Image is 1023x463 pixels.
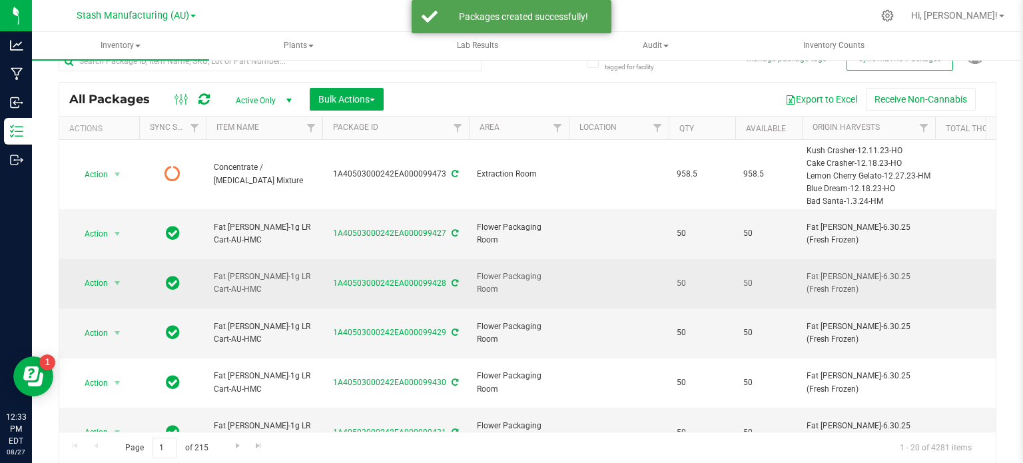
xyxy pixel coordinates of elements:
span: 50 [743,376,794,389]
div: Fat [PERSON_NAME]-6.30.25 (Fresh Frozen) [807,370,931,395]
span: Action [73,225,109,243]
iframe: Resource center unread badge [39,354,55,370]
span: 50 [677,277,727,290]
span: All Packages [69,92,163,107]
span: 1 - 20 of 4281 items [889,438,982,458]
div: Fat [PERSON_NAME]-6.30.25 (Fresh Frozen) [807,320,931,346]
span: Sync from Compliance System [450,428,458,437]
a: Inventory Counts [745,32,922,60]
span: In Sync [166,224,180,242]
button: Bulk Actions [310,88,384,111]
a: Go to the last page [249,438,268,456]
span: Stash Manufacturing (AU) [77,10,189,21]
a: Filter [547,117,569,139]
span: Include items not tagged for facility [605,52,671,72]
a: 1A40503000242EA000099429 [333,328,446,337]
span: Action [73,374,109,392]
span: 50 [677,326,727,339]
a: Location [579,123,617,132]
span: Inventory Counts [785,40,882,51]
span: Flower Packaging Room [477,270,561,296]
a: Filter [300,117,322,139]
a: Available [746,124,786,133]
a: Plants [210,32,388,60]
span: select [109,374,126,392]
span: 50 [743,326,794,339]
span: 958.5 [743,168,794,181]
span: select [109,225,126,243]
a: 1A40503000242EA000099427 [333,229,446,238]
inline-svg: Outbound [10,153,23,167]
a: Inventory [32,32,209,60]
a: 1A40503000242EA000099430 [333,378,446,387]
span: select [109,165,126,184]
button: Receive Non-Cannabis [866,88,976,111]
div: Fat [PERSON_NAME]-6.30.25 (Fresh Frozen) [807,221,931,246]
div: Fat [PERSON_NAME]-6.30.25 (Fresh Frozen) [807,420,931,445]
p: 12:33 PM EDT [6,411,26,447]
inline-svg: Analytics [10,39,23,52]
span: 50 [743,426,794,439]
span: Fat [PERSON_NAME]-1g LR Cart-AU-HMC [214,270,314,296]
div: Actions [69,124,134,133]
span: Action [73,423,109,442]
div: 1A40503000242EA000099473 [320,168,471,181]
span: Flower Packaging Room [477,221,561,246]
span: 50 [677,426,727,439]
span: Pending Sync [165,165,180,183]
div: Lemon Cherry Gelato-12.27.23-HM [807,170,931,183]
a: Sync Status [150,123,201,132]
inline-svg: Inventory [10,125,23,138]
input: Search Package ID, Item Name, SKU, Lot or Part Number... [59,51,482,71]
p: 08/27 [6,447,26,457]
a: Item Name [216,123,259,132]
span: Fat [PERSON_NAME]-1g LR Cart-AU-HMC [214,221,314,246]
span: 50 [677,227,727,240]
span: Lab Results [439,40,516,51]
a: 1A40503000242EA000099431 [333,428,446,437]
span: Fat [PERSON_NAME]-1g LR Cart-AU-HMC [214,370,314,395]
span: 50 [677,376,727,389]
a: Go to the next page [228,438,247,456]
div: Bad Santa-1.3.24-HM [807,195,931,208]
a: Origin Harvests [813,123,880,132]
inline-svg: Manufacturing [10,67,23,81]
span: Action [73,274,109,292]
div: Fat [PERSON_NAME]-6.30.25 (Fresh Frozen) [807,270,931,296]
span: 958.5 [677,168,727,181]
span: Sync from Compliance System [450,278,458,288]
span: Sync from Compliance System [450,169,458,179]
span: select [109,274,126,292]
a: Area [480,123,500,132]
span: Action [73,324,109,342]
span: Audit [567,33,743,59]
span: Action [73,165,109,184]
input: 1 [153,438,176,458]
span: Sync from Compliance System [450,328,458,337]
span: Flower Packaging Room [477,370,561,395]
span: 50 [743,227,794,240]
inline-svg: Inbound [10,96,23,109]
div: Blue Dream-12.18.23-HO [807,183,931,195]
span: 50 [743,277,794,290]
span: select [109,423,126,442]
a: Filter [647,117,669,139]
span: Fat [PERSON_NAME]-1g LR Cart-AU-HMC [214,320,314,346]
a: Filter [184,117,206,139]
span: In Sync [166,423,180,442]
a: Filter [913,117,935,139]
span: In Sync [166,274,180,292]
iframe: Resource center [13,356,53,396]
a: Package ID [333,123,378,132]
a: Filter [447,117,469,139]
a: Total THC% [946,124,994,133]
div: Packages created successfully! [445,10,601,23]
span: Concentrate / [MEDICAL_DATA] Mixture [214,161,314,187]
div: Manage settings [879,9,896,22]
span: Page of 215 [114,438,219,458]
span: Hi, [PERSON_NAME]! [911,10,998,21]
span: In Sync [166,373,180,392]
span: Sync from Compliance System [450,229,458,238]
